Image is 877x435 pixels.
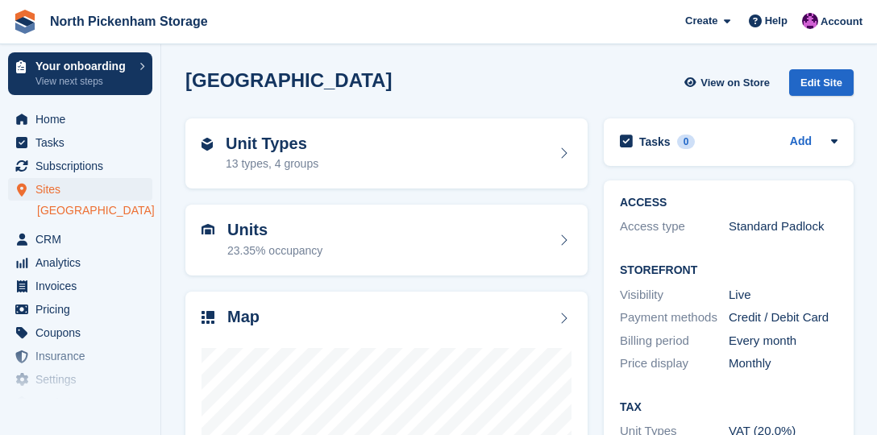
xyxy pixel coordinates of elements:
a: menu [8,108,152,130]
span: Analytics [35,251,132,274]
span: Sites [35,178,132,201]
span: Home [35,108,132,130]
a: Unit Types 13 types, 4 groups [185,118,588,189]
span: Help [765,13,788,29]
img: stora-icon-8386f47178a22dfd0bd8f6a31ec36ba5ce8667c1dd55bd0f319d3a0aa187defe.svg [13,10,37,34]
a: Units 23.35% occupancy [185,205,588,275]
div: Payment methods [620,309,729,327]
h2: Storefront [620,264,838,277]
div: 13 types, 4 groups [226,155,318,172]
h2: ACCESS [620,197,838,209]
div: 0 [677,135,696,149]
a: menu [8,155,152,177]
span: Pricing [35,298,132,321]
h2: Tasks [639,135,671,149]
a: menu [8,298,152,321]
div: Standard Padlock [729,217,838,236]
img: unit-type-icn-2b2737a686de81e16bb02015468b77c625bbabd49415b5ef34ead5e3b44a266d.svg [202,138,213,151]
div: Access type [620,217,729,236]
span: View on Store [700,75,770,91]
span: Insurance [35,345,132,367]
div: 23.35% occupancy [227,242,322,259]
span: Account [821,14,862,30]
div: Edit Site [789,69,854,96]
a: North Pickenham Storage [44,8,214,35]
a: View on Store [682,69,776,96]
div: Credit / Debit Card [729,309,838,327]
span: Capital [35,391,132,414]
a: menu [8,178,152,201]
span: Create [685,13,717,29]
h2: Units [227,221,322,239]
span: Invoices [35,275,132,297]
h2: Tax [620,401,838,414]
div: Every month [729,332,838,350]
span: Tasks [35,131,132,154]
a: menu [8,228,152,251]
h2: [GEOGRAPHIC_DATA] [185,69,392,91]
div: Live [729,286,838,304]
p: Your onboarding [35,60,131,72]
img: unit-icn-7be61d7bf1b0ce9d3e12c5938cc71ed9869f7b940bace4675aadf7bd6d80202e.svg [202,224,214,235]
img: James Gulliver [802,13,818,29]
div: Visibility [620,286,729,304]
a: Your onboarding View next steps [8,52,152,95]
span: CRM [35,228,132,251]
a: menu [8,251,152,274]
h2: Unit Types [226,135,318,153]
a: Edit Site [789,69,854,102]
a: menu [8,131,152,154]
div: Monthly [729,354,838,373]
a: menu [8,275,152,297]
div: Price display [620,354,729,373]
div: Billing period [620,332,729,350]
span: Settings [35,368,132,391]
a: menu [8,321,152,344]
a: menu [8,345,152,367]
span: Coupons [35,321,132,344]
a: [GEOGRAPHIC_DATA] [37,203,152,218]
img: map-icn-33ee37083ee616e46c38cad1a60f524a97daa1e2b2c8c0bc3eb3415660979fc1.svg [202,311,214,324]
a: Add [790,133,812,151]
h2: Map [227,308,260,326]
a: menu [8,368,152,391]
p: View next steps [35,74,131,89]
a: menu [8,391,152,414]
span: Subscriptions [35,155,132,177]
